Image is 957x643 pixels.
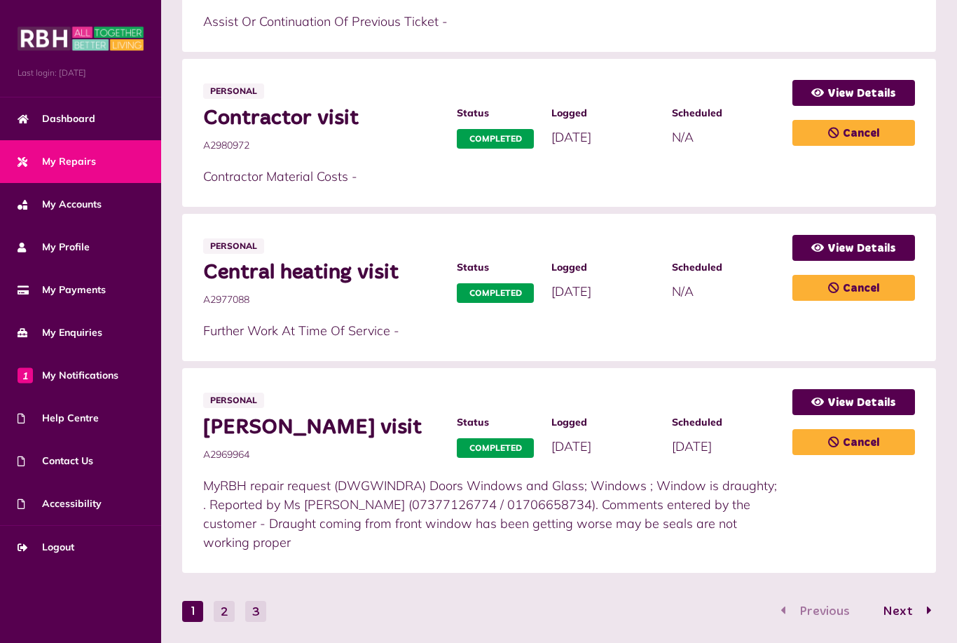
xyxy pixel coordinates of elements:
span: Completed [457,438,534,458]
span: Dashboard [18,111,95,126]
span: Logged [551,260,658,275]
span: A2980972 [203,138,443,153]
span: Status [457,415,537,430]
button: Go to page 2 [868,602,936,622]
span: Logged [551,106,658,121]
p: Further Work At Time Of Service - [203,321,778,340]
span: Scheduled [672,106,778,121]
span: Status [457,106,537,121]
span: My Enquiries [18,325,102,340]
span: A2969964 [203,447,443,462]
span: Last login: [DATE] [18,67,144,79]
span: Help Centre [18,411,99,426]
span: Central heating visit [203,260,443,285]
span: [DATE] [551,129,591,145]
span: N/A [672,283,694,299]
span: N/A [672,129,694,145]
p: Assist Or Continuation Of Previous Ticket - [203,12,778,31]
span: Completed [457,129,534,149]
span: My Payments [18,283,106,297]
span: Status [457,260,537,275]
span: Logout [18,540,74,555]
span: Accessibility [18,496,102,511]
button: Go to page 2 [214,601,235,622]
a: View Details [792,389,915,415]
span: Contractor visit [203,106,443,131]
span: Contact Us [18,454,93,468]
span: [DATE] [551,283,591,299]
span: A2977088 [203,292,443,307]
button: Go to page 3 [245,601,266,622]
span: Personal [203,83,264,99]
span: My Repairs [18,154,96,169]
span: Personal [203,238,264,254]
span: My Notifications [18,368,118,383]
span: [DATE] [672,438,712,454]
a: Cancel [792,429,915,455]
a: Cancel [792,275,915,301]
span: My Accounts [18,197,102,212]
a: View Details [792,235,915,261]
p: Contractor Material Costs - [203,167,778,186]
span: Scheduled [672,260,778,275]
span: Personal [203,393,264,408]
span: Scheduled [672,415,778,430]
span: 1 [18,367,33,383]
img: MyRBH [18,25,144,53]
p: MyRBH repair request (DWGWINDRA) Doors Windows and Glass; Windows ; Window is draughty; . Reporte... [203,476,778,552]
span: Logged [551,415,658,430]
a: View Details [792,80,915,106]
span: Next [872,605,923,618]
span: [DATE] [551,438,591,454]
span: Completed [457,283,534,303]
span: My Profile [18,240,90,255]
a: Cancel [792,120,915,146]
span: [PERSON_NAME] visit [203,415,443,440]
